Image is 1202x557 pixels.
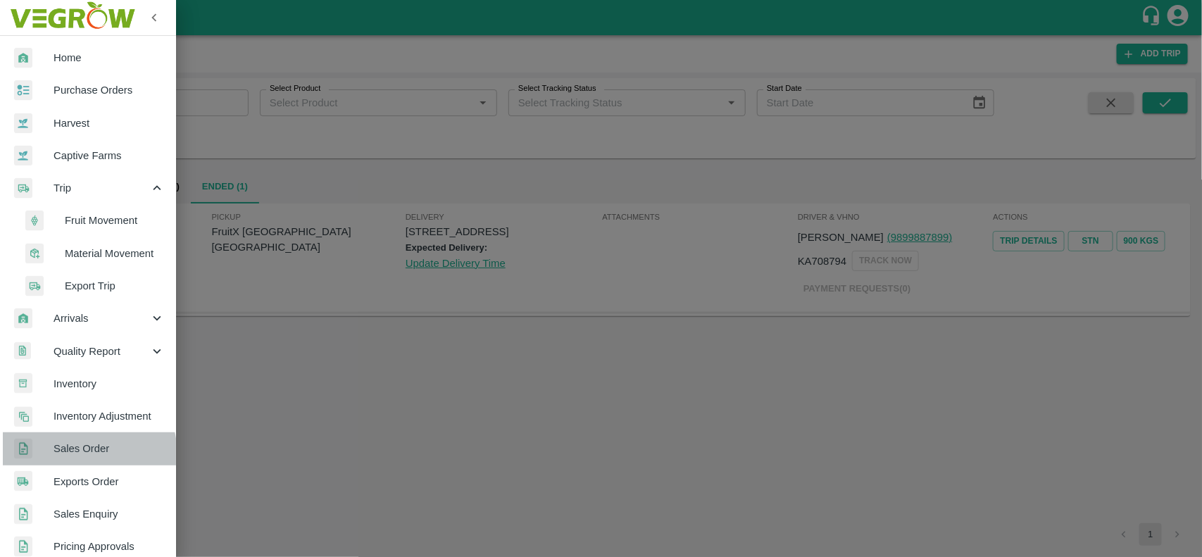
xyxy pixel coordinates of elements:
img: inventory [14,406,32,427]
span: Purchase Orders [54,82,165,98]
img: delivery [14,178,32,199]
span: Exports Order [54,474,165,489]
img: reciept [14,80,32,101]
span: Arrivals [54,311,149,326]
span: Harvest [54,115,165,131]
img: harvest [14,113,32,134]
span: Inventory Adjustment [54,408,165,424]
span: Home [54,50,165,65]
img: whInventory [14,373,32,394]
span: Sales Enquiry [54,506,165,522]
img: harvest [14,145,32,166]
a: materialMaterial Movement [11,237,176,270]
span: Trip [54,180,149,196]
img: delivery [25,276,44,296]
span: Sales Order [54,441,165,456]
span: Quality Report [54,344,149,359]
a: fruitFruit Movement [11,204,176,237]
a: deliveryExport Trip [11,270,176,302]
span: Export Trip [65,278,165,294]
img: sales [14,439,32,459]
img: whArrival [14,48,32,68]
img: sales [14,537,32,557]
img: material [25,243,44,264]
span: Fruit Movement [65,213,165,228]
img: sales [14,504,32,525]
span: Material Movement [65,246,165,261]
img: fruit [25,211,44,231]
img: shipments [14,471,32,492]
span: Pricing Approvals [54,539,165,554]
span: Inventory [54,376,165,392]
span: Captive Farms [54,148,165,163]
img: qualityReport [14,342,31,360]
img: whArrival [14,308,32,329]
